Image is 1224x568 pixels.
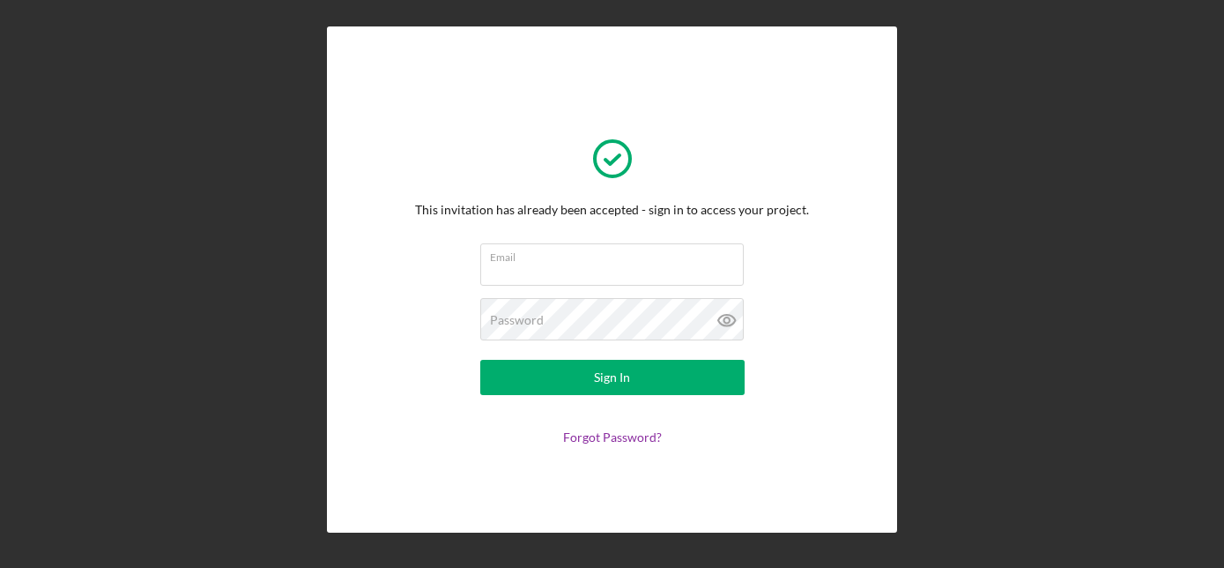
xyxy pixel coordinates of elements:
button: Sign In [480,360,745,395]
label: Email [490,244,744,264]
label: Password [490,313,544,327]
div: Sign In [594,360,630,395]
div: This invitation has already been accepted - sign in to access your project. [415,203,809,217]
a: Forgot Password? [563,430,662,445]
